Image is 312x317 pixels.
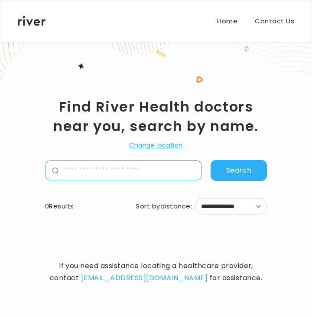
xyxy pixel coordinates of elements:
[45,200,74,212] div: 0 Results
[211,160,267,181] button: Search
[58,161,201,180] input: name
[136,200,192,212] div: Sort by :
[217,15,237,27] a: Home
[45,97,267,136] h1: Find River Health doctors near you, search by name.
[81,273,208,283] a: [EMAIL_ADDRESS][DOMAIN_NAME]
[45,260,267,284] span: If you need assistance locating a healthcare provider, contact for assistance.
[160,200,191,212] span: distance
[129,140,182,150] button: Change location
[255,15,294,27] a: Contact Us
